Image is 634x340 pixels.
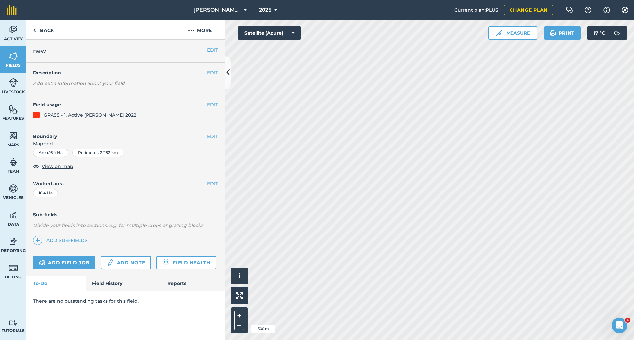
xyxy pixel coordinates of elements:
span: i [238,272,240,280]
img: svg+xml;base64,PHN2ZyB4bWxucz0iaHR0cDovL3d3dy53My5vcmcvMjAwMC9zdmciIHdpZHRoPSI1NiIgaGVpZ2h0PSI2MC... [9,104,18,114]
img: svg+xml;base64,PHN2ZyB4bWxucz0iaHR0cDovL3d3dy53My5vcmcvMjAwMC9zdmciIHdpZHRoPSIxNyIgaGVpZ2h0PSIxNy... [603,6,610,14]
button: Measure [488,26,537,40]
h4: Field usage [33,101,207,108]
span: new [33,46,46,56]
span: Worked area [33,180,218,187]
img: svg+xml;base64,PD94bWwgdmVyc2lvbj0iMS4wIiBlbmNvZGluZz0idXRmLTgiPz4KPCEtLSBHZW5lcmF0b3I6IEFkb2JlIE... [610,26,623,40]
img: svg+xml;base64,PHN2ZyB4bWxucz0iaHR0cDovL3d3dy53My5vcmcvMjAwMC9zdmciIHdpZHRoPSIxOSIgaGVpZ2h0PSIyNC... [550,29,556,37]
a: Change plan [504,5,553,15]
em: Add extra information about your field [33,80,125,86]
img: svg+xml;base64,PHN2ZyB4bWxucz0iaHR0cDovL3d3dy53My5vcmcvMjAwMC9zdmciIHdpZHRoPSIxNCIgaGVpZ2h0PSIyNC... [35,236,40,244]
img: A question mark icon [584,7,592,13]
img: svg+xml;base64,PD94bWwgdmVyc2lvbj0iMS4wIiBlbmNvZGluZz0idXRmLTgiPz4KPCEtLSBHZW5lcmF0b3I6IEFkb2JlIE... [9,157,18,167]
button: More [175,20,225,39]
h4: Boundary [26,126,207,140]
img: svg+xml;base64,PD94bWwgdmVyc2lvbj0iMS4wIiBlbmNvZGluZz0idXRmLTgiPz4KPCEtLSBHZW5lcmF0b3I6IEFkb2JlIE... [9,210,18,220]
h4: Description [33,69,218,76]
h4: Sub-fields [26,211,225,218]
button: EDIT [207,101,218,108]
img: svg+xml;base64,PD94bWwgdmVyc2lvbj0iMS4wIiBlbmNvZGluZz0idXRmLTgiPz4KPCEtLSBHZW5lcmF0b3I6IEFkb2JlIE... [39,259,45,267]
a: Back [26,20,60,39]
button: View on map [33,162,73,170]
img: Four arrows, one pointing top left, one top right, one bottom right and the last bottom left [236,292,243,299]
span: Mapped [26,140,225,147]
div: GRASS - 1. Active [PERSON_NAME] 2022 [44,111,136,119]
img: A cog icon [621,7,629,13]
span: 17 ° C [594,26,605,40]
span: 1 [625,318,630,323]
a: Add field job [33,256,95,269]
img: svg+xml;base64,PHN2ZyB4bWxucz0iaHR0cDovL3d3dy53My5vcmcvMjAwMC9zdmciIHdpZHRoPSIyMCIgaGVpZ2h0PSIyNC... [188,26,194,34]
img: svg+xml;base64,PD94bWwgdmVyc2lvbj0iMS4wIiBlbmNvZGluZz0idXRmLTgiPz4KPCEtLSBHZW5lcmF0b3I6IEFkb2JlIE... [9,25,18,35]
button: Satellite (Azure) [238,26,301,40]
button: EDIT [207,133,218,140]
div: Perimeter : 2.252 km [72,149,123,157]
span: View on map [42,163,73,170]
img: Ruler icon [496,30,502,36]
button: – [234,320,244,330]
img: Two speech bubbles overlapping with the left bubble in the forefront [566,7,574,13]
a: Field Health [156,256,216,269]
a: Add sub-fields [33,236,90,245]
button: EDIT [207,180,218,187]
button: i [231,268,248,284]
a: To-Do [26,276,86,291]
a: Reports [161,276,225,291]
img: svg+xml;base64,PD94bWwgdmVyc2lvbj0iMS4wIiBlbmNvZGluZz0idXRmLTgiPz4KPCEtLSBHZW5lcmF0b3I6IEFkb2JlIE... [9,184,18,193]
button: 17 °C [587,26,627,40]
img: svg+xml;base64,PD94bWwgdmVyc2lvbj0iMS4wIiBlbmNvZGluZz0idXRmLTgiPz4KPCEtLSBHZW5lcmF0b3I6IEFkb2JlIE... [9,78,18,88]
img: svg+xml;base64,PHN2ZyB4bWxucz0iaHR0cDovL3d3dy53My5vcmcvMjAwMC9zdmciIHdpZHRoPSI1NiIgaGVpZ2h0PSI2MC... [9,131,18,141]
img: svg+xml;base64,PD94bWwgdmVyc2lvbj0iMS4wIiBlbmNvZGluZz0idXRmLTgiPz4KPCEtLSBHZW5lcmF0b3I6IEFkb2JlIE... [9,236,18,246]
button: Print [544,26,581,40]
span: [PERSON_NAME] Cross [194,6,241,14]
img: svg+xml;base64,PHN2ZyB4bWxucz0iaHR0cDovL3d3dy53My5vcmcvMjAwMC9zdmciIHdpZHRoPSIxOCIgaGVpZ2h0PSIyNC... [33,162,39,170]
button: + [234,311,244,320]
a: Field History [86,276,160,291]
img: svg+xml;base64,PD94bWwgdmVyc2lvbj0iMS4wIiBlbmNvZGluZz0idXRmLTgiPz4KPCEtLSBHZW5lcmF0b3I6IEFkb2JlIE... [9,320,18,326]
iframe: Intercom live chat [612,318,627,333]
button: EDIT [207,69,218,76]
span: 2025 [259,6,271,14]
div: Area : 16.4 Ha [33,149,68,157]
a: Add note [101,256,151,269]
button: EDIT [207,46,218,54]
em: Divide your fields into sections, e.g. for multiple crops or grazing blocks [33,222,203,228]
img: fieldmargin Logo [7,5,17,15]
div: 16.4 Ha [33,189,58,197]
span: Current plan : PLUS [454,6,498,14]
img: svg+xml;base64,PHN2ZyB4bWxucz0iaHR0cDovL3d3dy53My5vcmcvMjAwMC9zdmciIHdpZHRoPSI1NiIgaGVpZ2h0PSI2MC... [9,51,18,61]
p: There are no outstanding tasks for this field. [33,297,218,305]
img: svg+xml;base64,PD94bWwgdmVyc2lvbj0iMS4wIiBlbmNvZGluZz0idXRmLTgiPz4KPCEtLSBHZW5lcmF0b3I6IEFkb2JlIE... [9,263,18,273]
img: svg+xml;base64,PHN2ZyB4bWxucz0iaHR0cDovL3d3dy53My5vcmcvMjAwMC9zdmciIHdpZHRoPSI5IiBoZWlnaHQ9IjI0Ii... [33,26,36,34]
img: svg+xml;base64,PD94bWwgdmVyc2lvbj0iMS4wIiBlbmNvZGluZz0idXRmLTgiPz4KPCEtLSBHZW5lcmF0b3I6IEFkb2JlIE... [107,259,114,267]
